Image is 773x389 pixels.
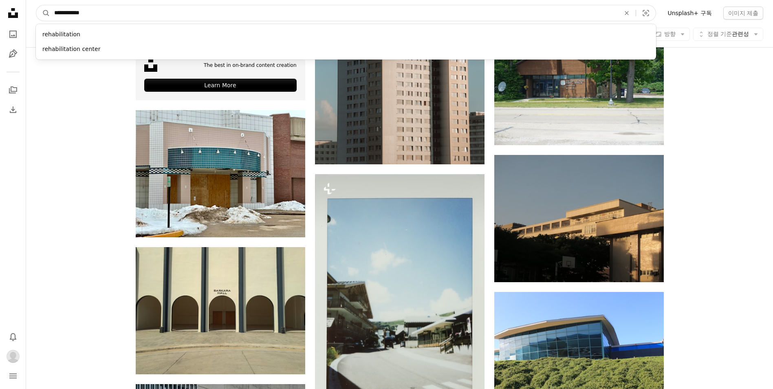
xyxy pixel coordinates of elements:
a: 홈 — Unsplash [5,5,21,23]
img: 정면에 나무가있는 건물 [494,155,664,282]
img: 사용자 sangyong han의 아바타 [7,350,20,363]
div: rehabilitation [36,27,656,42]
img: 전면에 간판이 있는 건물 [494,32,664,145]
a: 다운로드 내역 [5,102,21,118]
a: 눈앞에 눈이 많이 쌓인 건물 [136,170,305,177]
span: 방향 [664,31,676,37]
a: 컬렉션 [5,82,21,98]
button: 프로필 [5,348,21,365]
img: 눈앞에 눈이 많이 쌓인 건물 [136,110,305,237]
button: 알림 [5,329,21,345]
a: 건물과 맑고 푸른 하늘이 있는 거리 전망. [315,305,485,312]
a: 사진 [5,26,21,42]
span: 관련성 [707,30,749,38]
button: 삭제 [618,5,636,21]
a: 아치와 그 앞에 시계가있는 건물 [136,307,305,314]
img: 아치와 그 앞에 시계가있는 건물 [136,247,305,374]
button: 정렬 기준관련성 [693,28,763,41]
span: 정렬 기준 [707,31,732,37]
div: Learn More [144,79,297,92]
form: 사이트 전체에서 이미지 찾기 [36,5,656,21]
button: 시각적 검색 [636,5,656,21]
a: 일러스트 [5,46,21,62]
a: 유리창이 있는 건물 [494,345,664,352]
img: file-1631678316303-ed18b8b5cb9cimage [144,59,157,72]
span: The best in on-brand content creation [204,62,297,69]
button: Unsplash 검색 [36,5,50,21]
a: Unsplash+ 구독 [663,7,716,20]
button: 이미지 제출 [723,7,763,20]
a: 전면에 간판이 있는 건물 [494,85,664,92]
a: 정면에 나무가있는 건물 [494,215,664,222]
button: 방향 [650,28,690,41]
div: rehabilitation center [36,42,656,57]
button: 메뉴 [5,368,21,384]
